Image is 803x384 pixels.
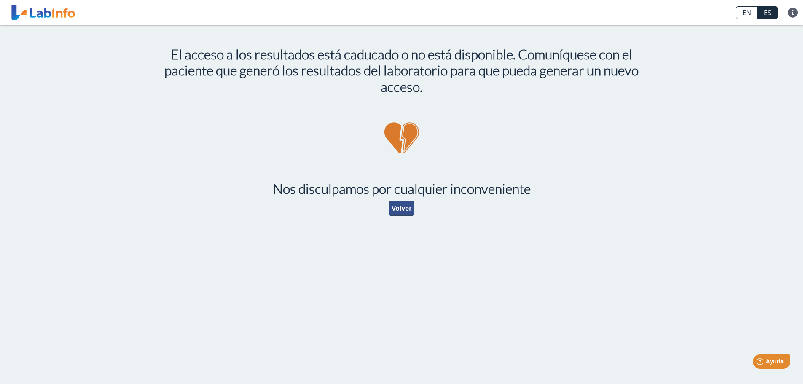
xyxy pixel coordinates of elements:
a: EN [736,6,757,19]
h1: Nos disculpamos por cualquier inconveniente [161,181,642,197]
button: Volver [389,201,415,216]
iframe: Help widget launcher [728,351,794,375]
h1: El acceso a los resultados está caducado o no está disponible. Comuníquese con el paciente que ge... [161,46,642,95]
a: ES [757,6,778,19]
